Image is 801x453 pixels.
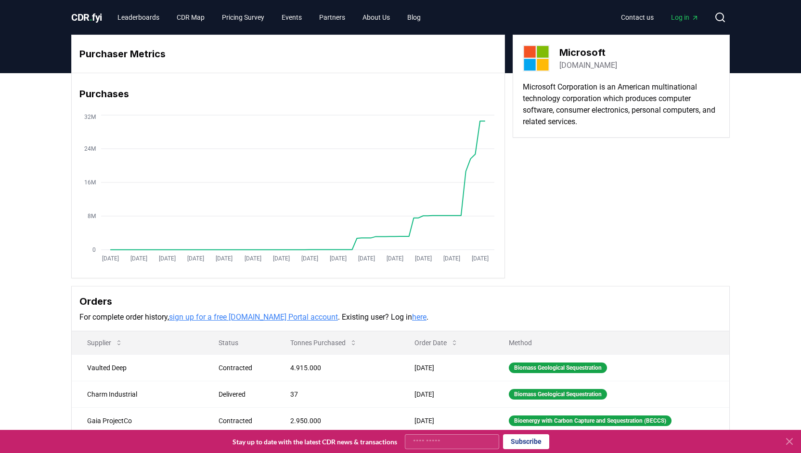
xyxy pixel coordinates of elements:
[613,9,707,26] nav: Main
[407,333,466,352] button: Order Date
[523,81,720,128] p: Microsoft Corporation is an American multinational technology corporation which produces computer...
[219,363,268,373] div: Contracted
[71,11,102,24] a: CDR.fyi
[523,45,550,72] img: Microsoft-logo
[275,354,399,381] td: 4.915.000
[509,415,672,426] div: Bioenergy with Carbon Capture and Sequestration (BECCS)
[214,9,272,26] a: Pricing Survey
[283,333,365,352] button: Tonnes Purchased
[216,255,233,262] tspan: [DATE]
[84,114,96,120] tspan: 32M
[79,294,722,309] h3: Orders
[79,47,497,61] h3: Purchaser Metrics
[501,338,722,348] p: Method
[559,60,617,71] a: [DOMAIN_NAME]
[72,381,203,407] td: Charm Industrial
[301,255,318,262] tspan: [DATE]
[399,354,494,381] td: [DATE]
[671,13,699,22] span: Log in
[110,9,167,26] a: Leaderboards
[399,381,494,407] td: [DATE]
[159,255,176,262] tspan: [DATE]
[219,416,268,426] div: Contracted
[245,255,261,262] tspan: [DATE]
[90,12,92,23] span: .
[72,407,203,434] td: Gaia ProjectCo
[79,87,497,101] h3: Purchases
[84,179,96,186] tspan: 16M
[169,9,212,26] a: CDR Map
[79,311,722,323] p: For complete order history, . Existing user? Log in .
[219,389,268,399] div: Delivered
[509,389,607,400] div: Biomass Geological Sequestration
[330,255,347,262] tspan: [DATE]
[92,246,96,253] tspan: 0
[412,312,426,322] a: here
[509,362,607,373] div: Biomass Geological Sequestration
[88,213,96,220] tspan: 8M
[355,9,398,26] a: About Us
[358,255,375,262] tspan: [DATE]
[311,9,353,26] a: Partners
[387,255,403,262] tspan: [DATE]
[400,9,428,26] a: Blog
[169,312,338,322] a: sign up for a free [DOMAIN_NAME] Portal account
[273,255,290,262] tspan: [DATE]
[399,407,494,434] td: [DATE]
[443,255,460,262] tspan: [DATE]
[130,255,147,262] tspan: [DATE]
[211,338,268,348] p: Status
[274,9,310,26] a: Events
[72,354,203,381] td: Vaulted Deep
[79,333,130,352] button: Supplier
[102,255,119,262] tspan: [DATE]
[663,9,707,26] a: Log in
[472,255,489,262] tspan: [DATE]
[613,9,661,26] a: Contact us
[188,255,205,262] tspan: [DATE]
[110,9,428,26] nav: Main
[275,381,399,407] td: 37
[84,145,96,152] tspan: 24M
[559,45,617,60] h3: Microsoft
[275,407,399,434] td: 2.950.000
[71,12,102,23] span: CDR fyi
[415,255,432,262] tspan: [DATE]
